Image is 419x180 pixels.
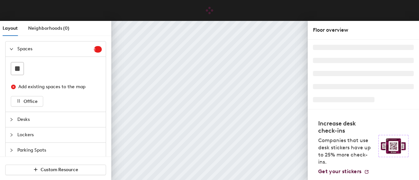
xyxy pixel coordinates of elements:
div: Floor overview [313,26,414,34]
img: Sticker logo [378,135,409,157]
span: Custom Resource [41,167,78,172]
button: Custom Resource [5,165,106,175]
h4: Increase desk check-ins [318,120,374,134]
div: Add existing spaces to the map [18,83,96,90]
span: close-circle [11,85,16,89]
span: Neighborhoods (0) [28,25,69,31]
sup: 1 [94,46,102,53]
span: Parking Spots [17,143,102,158]
a: Get your stickers [318,168,369,175]
button: Office [11,96,43,106]
span: collapsed [9,118,13,122]
span: Desks [17,112,102,127]
span: expanded [9,47,13,51]
p: Companies that use desk stickers have up to 25% more check-ins. [318,137,374,166]
span: Get your stickers [318,168,361,174]
span: Spaces [17,41,94,57]
span: Office [24,99,38,104]
span: Lockers [17,127,102,142]
span: collapsed [9,133,13,137]
span: collapsed [9,148,13,152]
span: Layout [3,25,18,31]
span: 1 [94,47,102,52]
